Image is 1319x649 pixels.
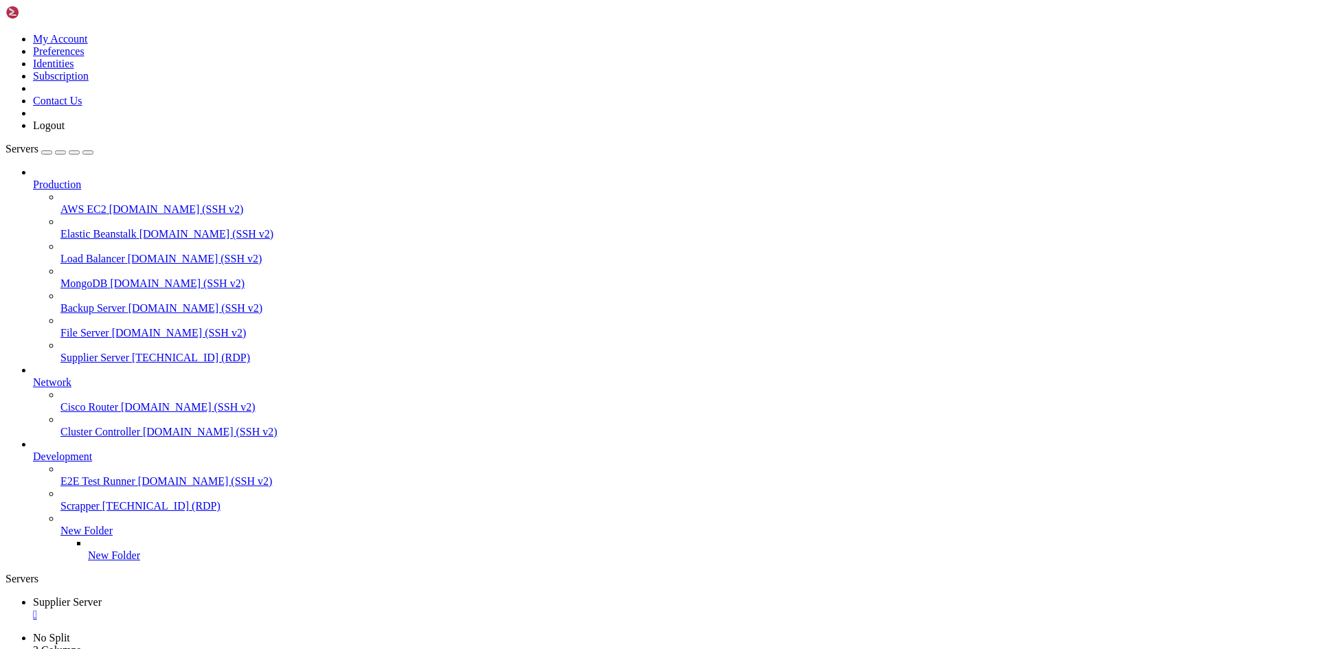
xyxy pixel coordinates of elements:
a: New Folder [88,549,1314,562]
a: My Account [33,33,88,45]
li: Cisco Router [DOMAIN_NAME] (SSH v2) [60,389,1314,413]
a: Contact Us [33,95,82,106]
span: Backup Server [60,302,126,314]
a: Preferences [33,45,84,57]
span: Production [33,179,81,190]
div: Servers [5,573,1314,585]
li: File Server [DOMAIN_NAME] (SSH v2) [60,315,1314,339]
span: [DOMAIN_NAME] (SSH v2) [109,203,244,215]
span: Cluster Controller [60,426,140,437]
a: Load Balancer [DOMAIN_NAME] (SSH v2) [60,253,1314,265]
span: [DOMAIN_NAME] (SSH v2) [112,327,247,339]
span: New Folder [60,525,113,536]
span: Elastic Beanstalk [60,228,137,240]
span: [DOMAIN_NAME] (SSH v2) [138,475,273,487]
a: Supplier Server [33,596,1314,621]
span: Supplier Server [60,352,129,363]
span: MongoDB [60,277,107,289]
span: [DOMAIN_NAME] (SSH v2) [121,401,256,413]
span: Development [33,451,92,462]
a: AWS EC2 [DOMAIN_NAME] (SSH v2) [60,203,1314,216]
span: [TECHNICAL_ID] (RDP) [132,352,250,363]
span: [DOMAIN_NAME] (SSH v2) [128,302,263,314]
a: Cisco Router [DOMAIN_NAME] (SSH v2) [60,401,1314,413]
li: Backup Server [DOMAIN_NAME] (SSH v2) [60,290,1314,315]
span: AWS EC2 [60,203,106,215]
a: Identities [33,58,74,69]
li: New Folder [60,512,1314,562]
li: Development [33,438,1314,562]
span: [TECHNICAL_ID] (RDP) [102,500,221,512]
span: Load Balancer [60,253,125,264]
a: Production [33,179,1314,191]
a:  [33,608,1314,621]
span: [DOMAIN_NAME] (SSH v2) [143,426,278,437]
span: Network [33,376,71,388]
li: Scrapper [TECHNICAL_ID] (RDP) [60,488,1314,512]
span: [DOMAIN_NAME] (SSH v2) [128,253,262,264]
span: [DOMAIN_NAME] (SSH v2) [110,277,245,289]
a: Supplier Server [TECHNICAL_ID] (RDP) [60,352,1314,364]
a: Elastic Beanstalk [DOMAIN_NAME] (SSH v2) [60,228,1314,240]
span: [DOMAIN_NAME] (SSH v2) [139,228,274,240]
li: AWS EC2 [DOMAIN_NAME] (SSH v2) [60,191,1314,216]
a: Logout [33,119,65,131]
span: New Folder [88,549,140,561]
a: MongoDB [DOMAIN_NAME] (SSH v2) [60,277,1314,290]
li: Supplier Server [TECHNICAL_ID] (RDP) [60,339,1314,364]
a: Scrapper [TECHNICAL_ID] (RDP) [60,500,1314,512]
img: Shellngn [5,5,84,19]
li: MongoDB [DOMAIN_NAME] (SSH v2) [60,265,1314,290]
a: Cluster Controller [DOMAIN_NAME] (SSH v2) [60,426,1314,438]
a: Subscription [33,70,89,82]
span: Supplier Server [33,596,102,608]
span: Servers [5,143,38,155]
li: Elastic Beanstalk [DOMAIN_NAME] (SSH v2) [60,216,1314,240]
a: Development [33,451,1314,463]
a: Backup Server [DOMAIN_NAME] (SSH v2) [60,302,1314,315]
a: File Server [DOMAIN_NAME] (SSH v2) [60,327,1314,339]
span: Cisco Router [60,401,118,413]
span: Scrapper [60,500,100,512]
span: File Server [60,327,109,339]
span: E2E Test Runner [60,475,135,487]
li: Load Balancer [DOMAIN_NAME] (SSH v2) [60,240,1314,265]
li: Network [33,364,1314,438]
a: Servers [5,143,93,155]
li: Production [33,166,1314,364]
a: No Split [33,632,70,644]
a: Network [33,376,1314,389]
li: New Folder [88,537,1314,562]
li: Cluster Controller [DOMAIN_NAME] (SSH v2) [60,413,1314,438]
a: New Folder [60,525,1314,537]
li: E2E Test Runner [DOMAIN_NAME] (SSH v2) [60,463,1314,488]
a: E2E Test Runner [DOMAIN_NAME] (SSH v2) [60,475,1314,488]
